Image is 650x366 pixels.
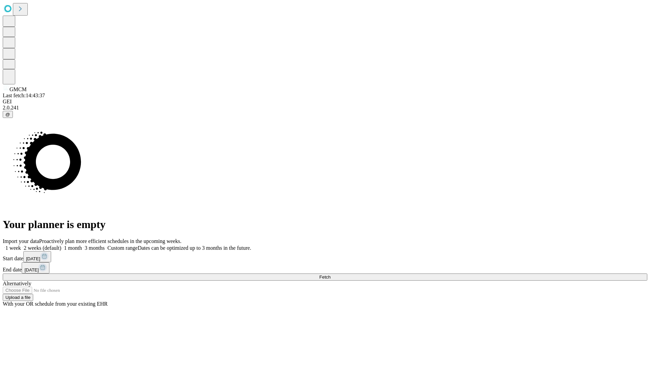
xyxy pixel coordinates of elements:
[23,251,51,262] button: [DATE]
[3,99,647,105] div: GEI
[3,294,33,301] button: Upload a file
[138,245,251,251] span: Dates can be optimized up to 3 months in the future.
[3,281,31,286] span: Alternatively
[26,256,40,261] span: [DATE]
[3,251,647,262] div: Start date
[22,262,49,273] button: [DATE]
[39,238,181,244] span: Proactively plan more efficient schedules in the upcoming weeks.
[24,245,61,251] span: 2 weeks (default)
[107,245,137,251] span: Custom range
[85,245,105,251] span: 3 months
[319,274,330,280] span: Fetch
[64,245,82,251] span: 1 month
[3,301,108,307] span: With your OR schedule from your existing EHR
[3,273,647,281] button: Fetch
[3,238,39,244] span: Import your data
[3,218,647,231] h1: Your planner is empty
[3,93,45,98] span: Last fetch: 14:43:37
[5,245,21,251] span: 1 week
[3,105,647,111] div: 2.0.241
[5,112,10,117] span: @
[3,111,13,118] button: @
[9,86,27,92] span: GMCM
[3,262,647,273] div: End date
[24,267,39,272] span: [DATE]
